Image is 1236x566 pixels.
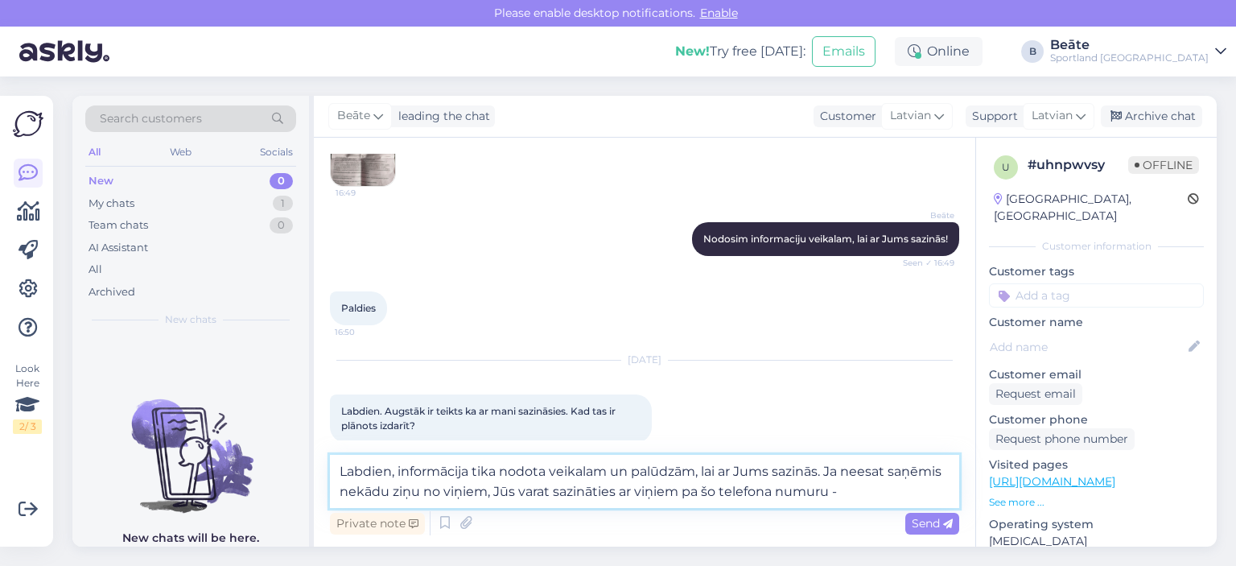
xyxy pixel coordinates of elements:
[330,455,959,508] textarea: Labdien, informācija tika nodota veikalam un palūdzām, lai ar Jums sazinās. Ja neesat saņēmis nek...
[989,474,1115,489] a: [URL][DOMAIN_NAME]
[89,284,135,300] div: Archived
[273,196,293,212] div: 1
[270,173,293,189] div: 0
[1050,39,1209,52] div: Beāte
[989,411,1204,428] p: Customer phone
[330,353,959,367] div: [DATE]
[1002,161,1010,173] span: u
[89,217,148,233] div: Team chats
[89,240,148,256] div: AI Assistant
[894,257,954,269] span: Seen ✓ 16:49
[167,142,195,163] div: Web
[966,108,1018,125] div: Support
[989,428,1135,450] div: Request phone number
[890,107,931,125] span: Latvian
[1050,52,1209,64] div: Sportland [GEOGRAPHIC_DATA]
[989,263,1204,280] p: Customer tags
[337,107,370,125] span: Beāte
[1032,107,1073,125] span: Latvian
[100,110,202,127] span: Search customers
[85,142,104,163] div: All
[814,108,876,125] div: Customer
[895,37,983,66] div: Online
[1101,105,1202,127] div: Archive chat
[812,36,875,67] button: Emails
[989,533,1204,550] p: [MEDICAL_DATA]
[89,196,134,212] div: My chats
[122,530,259,547] p: New chats will be here.
[994,191,1188,225] div: [GEOGRAPHIC_DATA], [GEOGRAPHIC_DATA]
[165,312,216,327] span: New chats
[1128,156,1199,174] span: Offline
[1028,155,1128,175] div: # uhnpwvsy
[257,142,296,163] div: Socials
[989,383,1082,405] div: Request email
[912,516,953,531] span: Send
[989,457,1204,473] p: Visited pages
[1021,40,1044,63] div: B
[675,42,805,61] div: Try free [DATE]:
[675,43,710,59] b: New!
[990,338,1185,356] input: Add name
[341,302,376,314] span: Paldies
[989,516,1204,533] p: Operating system
[72,370,309,515] img: No chats
[894,209,954,221] span: Beāte
[13,361,42,434] div: Look Here
[341,405,618,432] span: Labdien. Augstāk ir teikts ka ar mani sazināsies. Kad tas ir plānots izdarīt?
[89,173,113,189] div: New
[89,262,102,278] div: All
[989,239,1204,254] div: Customer information
[392,108,490,125] div: leading the chat
[336,187,396,199] span: 16:49
[703,233,948,245] span: Nodosim informaciju veikalam, lai ar Jums sazinās!
[13,419,42,434] div: 2 / 3
[330,513,425,535] div: Private note
[989,495,1204,510] p: See more ...
[331,122,395,186] img: Attachment
[695,6,743,20] span: Enable
[335,326,395,338] span: 16:50
[989,314,1204,331] p: Customer name
[13,109,43,139] img: Askly Logo
[989,283,1204,308] input: Add a tag
[1050,39,1226,64] a: BeāteSportland [GEOGRAPHIC_DATA]
[270,217,293,233] div: 0
[989,366,1204,383] p: Customer email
